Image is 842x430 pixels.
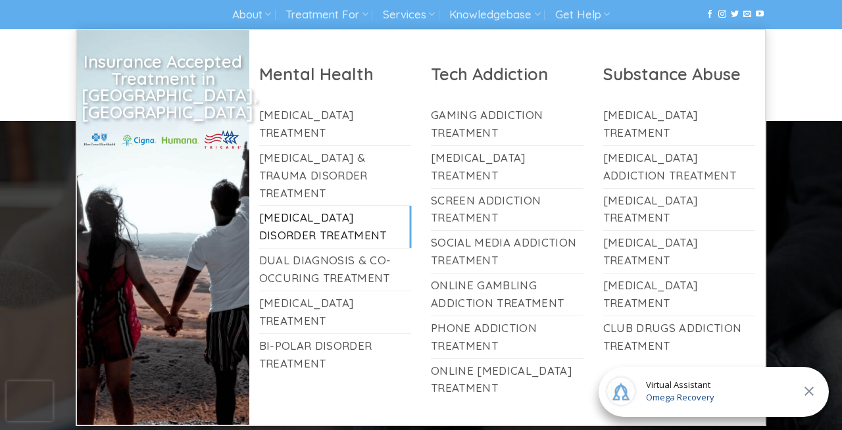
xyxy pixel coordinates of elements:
a: [MEDICAL_DATA] & Trauma Disorder Treatment [259,146,412,206]
a: [MEDICAL_DATA] Treatment [431,146,583,188]
a: Screen Addiction Treatment [431,189,583,231]
iframe: reCAPTCHA [7,381,53,421]
h2: Insurance Accepted Treatment in [GEOGRAPHIC_DATA], [GEOGRAPHIC_DATA] [82,53,245,120]
a: Follow on Facebook [706,10,714,19]
a: [MEDICAL_DATA] Treatment [259,103,412,145]
a: [MEDICAL_DATA] Treatment [603,103,756,145]
a: Social Media Addiction Treatment [431,231,583,273]
a: Treatment For [285,3,368,27]
a: Follow on Instagram [718,10,726,19]
a: [MEDICAL_DATA] Treatment [259,291,412,333]
a: Get Help [555,3,610,27]
h2: Mental Health [259,63,412,85]
a: Club Drugs Addiction Treatment [603,316,756,358]
a: Dual Diagnosis & Co-Occuring Treatment [259,249,412,291]
a: Online [MEDICAL_DATA] Treatment [431,359,583,401]
a: [MEDICAL_DATA] Treatment [603,231,756,273]
a: Send us an email [743,10,751,19]
a: Bi-Polar Disorder Treatment [259,334,412,376]
a: [MEDICAL_DATA] Disorder Treatment [259,206,412,248]
a: Knowledgebase [449,3,540,27]
a: [MEDICAL_DATA] Treatment [603,274,756,316]
a: [MEDICAL_DATA] Treatment [603,189,756,231]
a: Follow on Twitter [731,10,739,19]
a: About [232,3,271,27]
a: Online Gambling Addiction Treatment [431,274,583,316]
a: Services [383,3,435,27]
a: [MEDICAL_DATA] Addiction Treatment [603,146,756,188]
a: Follow on YouTube [756,10,764,19]
a: Gaming Addiction Treatment [431,103,583,145]
h2: Tech Addiction [431,63,583,85]
a: Phone Addiction Treatment [431,316,583,358]
h2: Substance Abuse [603,63,756,85]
